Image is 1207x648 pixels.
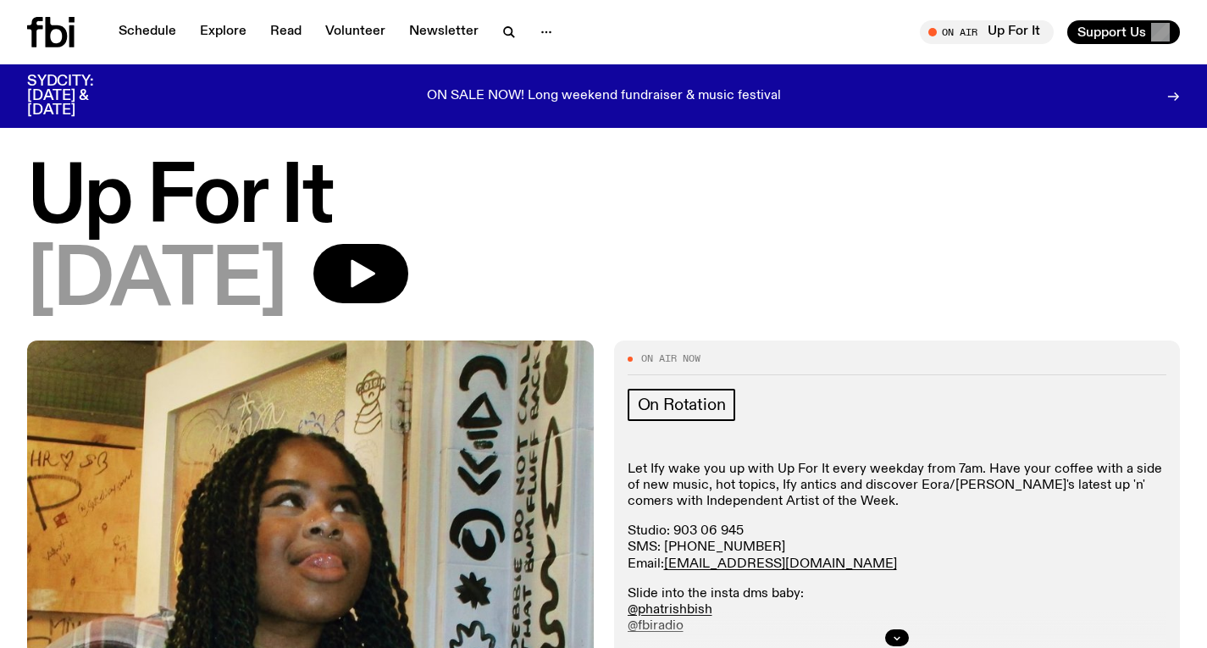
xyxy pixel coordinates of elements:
p: Slide into the insta dms baby: [628,586,1167,635]
button: Support Us [1067,20,1180,44]
button: On AirUp For It [920,20,1054,44]
p: Let Ify wake you up with Up For It every weekday from 7am. Have your coffee with a side of new mu... [628,462,1167,511]
h1: Up For It [27,161,1180,237]
a: On Rotation [628,389,736,421]
span: On Air Now [641,354,700,363]
span: On Rotation [638,396,726,414]
a: @phatrishbish [628,603,712,617]
a: Volunteer [315,20,396,44]
h3: SYDCITY: [DATE] & [DATE] [27,75,136,118]
a: Newsletter [399,20,489,44]
a: Schedule [108,20,186,44]
a: Read [260,20,312,44]
a: [EMAIL_ADDRESS][DOMAIN_NAME] [664,557,897,571]
p: Studio: 903 06 945 SMS: [PHONE_NUMBER] Email: [628,523,1167,573]
span: [DATE] [27,244,286,320]
p: ON SALE NOW! Long weekend fundraiser & music festival [427,89,781,104]
span: Support Us [1077,25,1146,40]
a: Explore [190,20,257,44]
